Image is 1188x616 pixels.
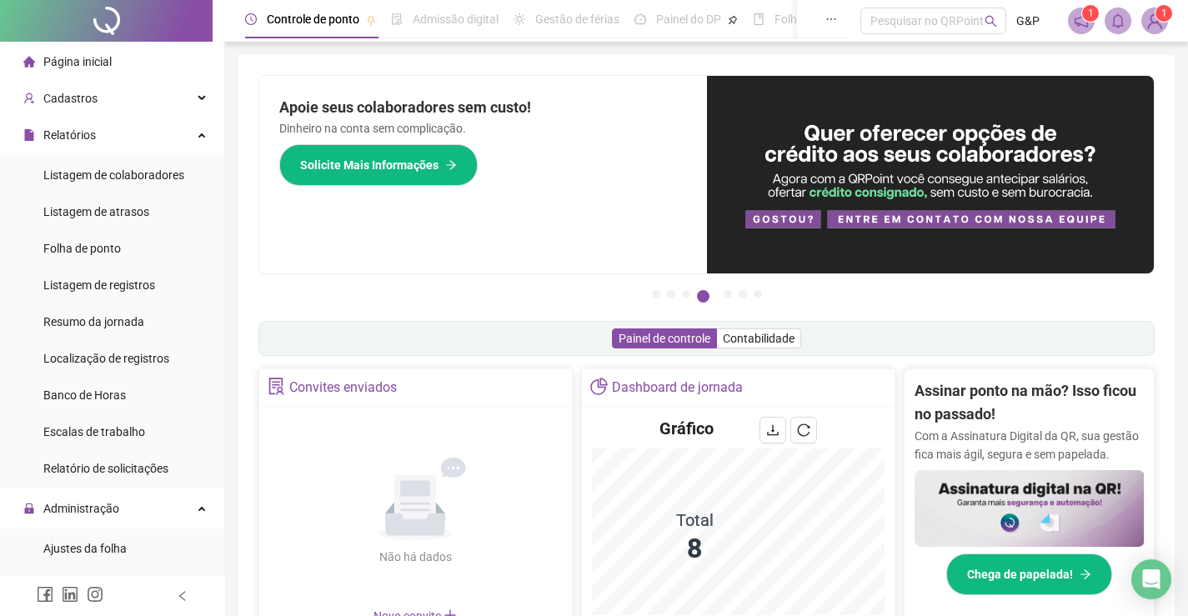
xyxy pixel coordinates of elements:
[87,586,103,603] span: instagram
[825,13,837,25] span: ellipsis
[279,144,478,186] button: Solicite Mais Informações
[43,205,149,218] span: Listagem de atrasos
[43,462,168,475] span: Relatório de solicitações
[707,76,1155,273] img: banner%2Fa8ee1423-cce5-4ffa-a127-5a2d429cc7d8.png
[1161,8,1167,19] span: 1
[728,15,738,25] span: pushpin
[915,427,1145,463] p: Com a Assinatura Digital da QR, sua gestão fica mais ágil, segura e sem papelada.
[268,378,285,395] span: solution
[43,92,98,105] span: Cadastros
[535,13,619,26] span: Gestão de férias
[43,55,112,68] span: Página inicial
[739,290,747,298] button: 6
[946,553,1112,595] button: Chega de papelada!
[279,96,687,119] h2: Apoie seus colaboradores sem custo!
[413,13,499,26] span: Admissão digital
[766,423,779,437] span: download
[1082,5,1099,22] sup: 1
[723,332,795,345] span: Contabilidade
[1088,8,1094,19] span: 1
[23,93,35,104] span: user-add
[289,373,397,402] div: Convites enviados
[754,290,762,298] button: 7
[753,13,764,25] span: book
[62,586,78,603] span: linkedin
[1080,568,1091,580] span: arrow-right
[797,423,810,437] span: reload
[1110,13,1125,28] span: bell
[279,119,687,138] p: Dinheiro na conta sem complicação.
[656,13,721,26] span: Painel do DP
[300,156,439,174] span: Solicite Mais Informações
[43,352,169,365] span: Localização de registros
[43,128,96,142] span: Relatórios
[23,56,35,68] span: home
[514,13,525,25] span: sun
[612,373,743,402] div: Dashboard de jornada
[391,13,403,25] span: file-done
[177,590,188,602] span: left
[967,565,1073,583] span: Chega de papelada!
[619,332,710,345] span: Painel de controle
[634,13,646,25] span: dashboard
[1155,5,1172,22] sup: Atualize o seu contato no menu Meus Dados
[590,378,608,395] span: pie-chart
[43,542,127,555] span: Ajustes da folha
[915,470,1145,547] img: banner%2F02c71560-61a6-44d4-94b9-c8ab97240462.png
[267,13,359,26] span: Controle de ponto
[1142,8,1167,33] img: 40480
[1074,13,1089,28] span: notification
[43,315,144,328] span: Resumo da jornada
[43,425,145,438] span: Escalas de trabalho
[724,290,732,298] button: 5
[37,586,53,603] span: facebook
[43,388,126,402] span: Banco de Horas
[1131,559,1171,599] div: Open Intercom Messenger
[682,290,690,298] button: 3
[245,13,257,25] span: clock-circle
[338,548,492,566] div: Não há dados
[667,290,675,298] button: 2
[774,13,881,26] span: Folha de pagamento
[43,278,155,292] span: Listagem de registros
[23,129,35,141] span: file
[659,417,714,440] h4: Gráfico
[697,290,709,303] button: 4
[43,168,184,182] span: Listagem de colaboradores
[915,379,1145,427] h2: Assinar ponto na mão? Isso ficou no passado!
[43,242,121,255] span: Folha de ponto
[445,159,457,171] span: arrow-right
[23,503,35,514] span: lock
[985,15,997,28] span: search
[652,290,660,298] button: 1
[1016,12,1040,30] span: G&P
[43,502,119,515] span: Administração
[366,15,376,25] span: pushpin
